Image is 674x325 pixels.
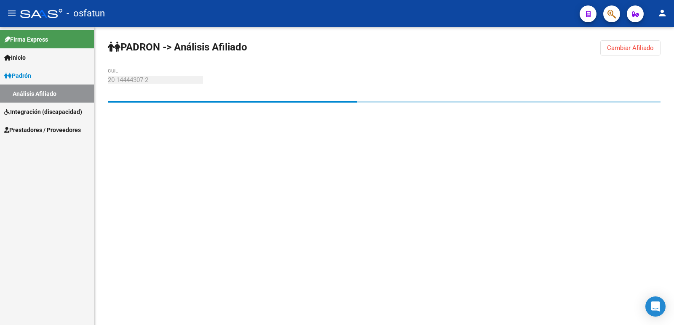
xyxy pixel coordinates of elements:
[600,40,661,55] button: Cambiar Afiliado
[4,53,26,62] span: Inicio
[108,41,247,53] strong: PADRON -> Análisis Afiliado
[67,4,105,23] span: - osfatun
[4,71,31,80] span: Padrón
[4,107,82,116] span: Integración (discapacidad)
[607,44,654,52] span: Cambiar Afiliado
[645,296,666,317] div: Open Intercom Messenger
[7,8,17,18] mat-icon: menu
[4,35,48,44] span: Firma Express
[657,8,667,18] mat-icon: person
[4,125,81,135] span: Prestadores / Proveedores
